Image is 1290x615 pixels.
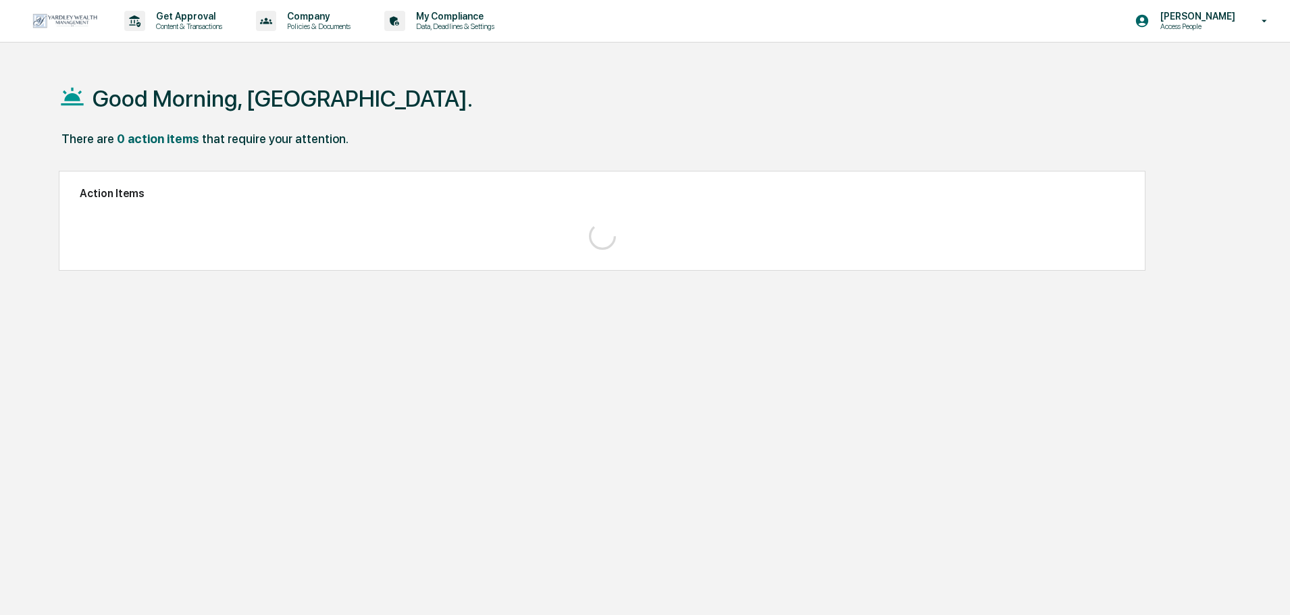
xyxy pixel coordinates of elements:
div: There are [61,132,114,146]
div: that require your attention. [202,132,349,146]
h2: Action Items [80,187,1125,200]
p: Content & Transactions [145,22,229,31]
p: Access People [1150,22,1242,31]
img: logo [32,14,97,28]
p: Get Approval [145,11,229,22]
p: [PERSON_NAME] [1150,11,1242,22]
p: Policies & Documents [276,22,357,31]
div: 0 action items [117,132,199,146]
p: Data, Deadlines & Settings [405,22,501,31]
p: Company [276,11,357,22]
h1: Good Morning, [GEOGRAPHIC_DATA]. [93,85,473,112]
p: My Compliance [405,11,501,22]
